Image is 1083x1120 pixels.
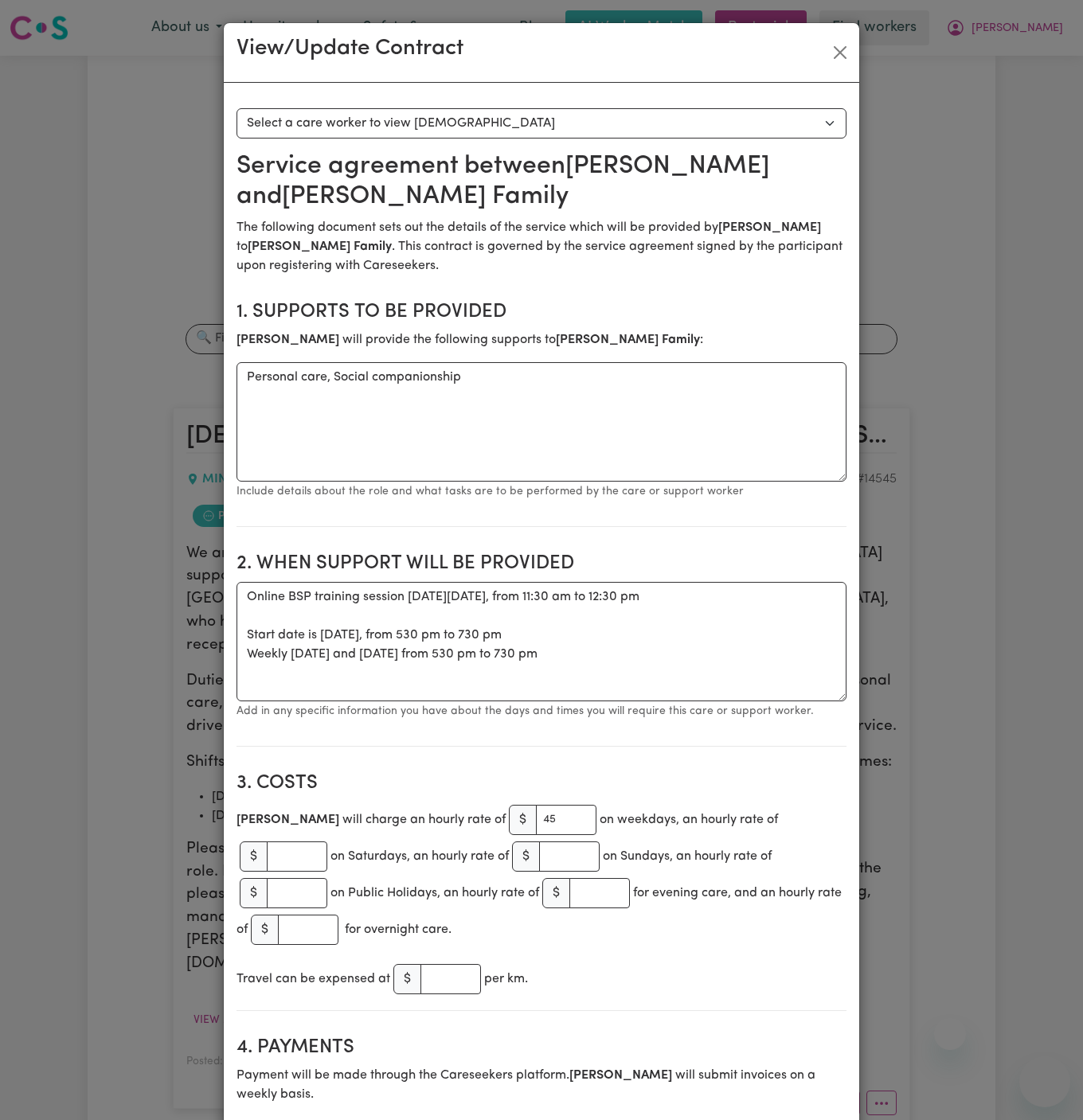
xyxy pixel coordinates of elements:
[542,878,570,908] span: $
[237,151,846,213] h2: Service agreement between [PERSON_NAME] and [PERSON_NAME] Family
[237,1036,846,1060] h2: 4. Payments
[237,1066,846,1104] p: Payment will be made through the Careseekers platform. will submit invoices on a weekly basis.
[237,705,814,717] small: Add in any specific information you have about the days and times you will require this care or s...
[827,40,853,65] button: Close
[509,805,537,835] span: $
[251,915,279,945] span: $
[237,218,846,275] p: The following document sets out the details of the service which will be provided by to . This co...
[248,240,392,253] b: [PERSON_NAME] Family
[237,814,342,826] b: [PERSON_NAME]
[237,802,846,948] div: will charge an hourly rate of on weekdays, an hourly rate of on Saturdays, an hourly rate of on S...
[393,964,421,994] span: $
[556,334,700,346] b: [PERSON_NAME] Family
[237,582,846,701] textarea: Online BSP training session [DATE][DATE], from 11:30 am to 12:30 pm Start date is [DATE], from 53...
[512,841,540,872] span: $
[718,221,821,234] b: [PERSON_NAME]
[934,1018,966,1050] iframe: Close message
[240,878,268,908] span: $
[237,961,846,997] div: Travel can be expensed at per km.
[240,841,268,872] span: $
[237,552,846,576] h2: 2. When support will be provided
[237,334,342,346] b: [PERSON_NAME]
[1019,1056,1070,1107] iframe: Button to launch messaging window
[237,36,463,63] h3: View/Update Contract
[237,301,846,324] h2: 1. Supports to be provided
[237,362,846,482] textarea: Personal care, Social companionship
[237,330,846,349] p: will provide the following supports to :
[237,486,744,498] small: Include details about the role and what tasks are to be performed by the care or support worker
[569,1069,675,1082] b: [PERSON_NAME]
[237,772,846,795] h2: 3. Costs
